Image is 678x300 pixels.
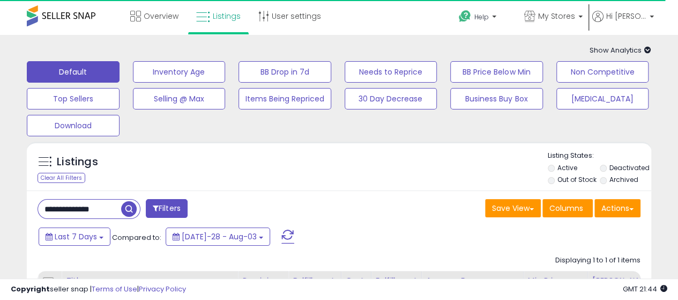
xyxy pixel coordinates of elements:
[27,88,120,109] button: Top Sellers
[548,151,651,161] p: Listing States:
[166,228,270,246] button: [DATE]-28 - Aug-03
[609,175,638,184] label: Archived
[239,88,331,109] button: Items Being Repriced
[557,175,596,184] label: Out of Stock
[549,203,583,214] span: Columns
[92,284,137,294] a: Terms of Use
[485,199,541,217] button: Save View
[606,11,646,21] span: Hi [PERSON_NAME]
[345,88,437,109] button: 30 Day Decrease
[376,275,417,298] div: Fulfillment Cost
[590,45,651,55] span: Show Analytics
[11,284,50,294] strong: Copyright
[450,2,515,35] a: Help
[146,199,188,218] button: Filters
[557,163,577,172] label: Active
[609,163,650,172] label: Deactivated
[556,88,649,109] button: [MEDICAL_DATA]
[528,275,583,287] div: Min Price
[293,275,336,287] div: Fulfillment
[594,199,640,217] button: Actions
[592,275,656,287] div: [PERSON_NAME]
[182,231,257,242] span: [DATE]-28 - Aug-03
[57,155,98,170] h5: Listings
[11,284,186,295] div: seller snap | |
[66,275,233,287] div: Title
[542,199,593,217] button: Columns
[39,228,110,246] button: Last 7 Days
[556,61,649,83] button: Non Competitive
[426,275,519,287] div: Amazon Fees
[538,11,575,21] span: My Stores
[139,284,186,294] a: Privacy Policy
[346,275,367,287] div: Cost
[345,61,437,83] button: Needs to Reprice
[133,88,226,109] button: Selling @ Max
[213,11,241,21] span: Listings
[592,11,654,35] a: Hi [PERSON_NAME]
[555,255,640,266] div: Displaying 1 to 1 of 1 items
[242,275,284,287] div: Repricing
[112,232,161,243] span: Compared to:
[144,11,178,21] span: Overview
[450,88,543,109] button: Business Buy Box
[133,61,226,83] button: Inventory Age
[239,61,331,83] button: BB Drop in 7d
[450,61,543,83] button: BB Price Below Min
[38,173,85,183] div: Clear All Filters
[27,61,120,83] button: Default
[458,10,472,23] i: Get Help
[55,231,97,242] span: Last 7 Days
[27,115,120,136] button: Download
[623,284,667,294] span: 2025-08-11 21:44 GMT
[474,12,489,21] span: Help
